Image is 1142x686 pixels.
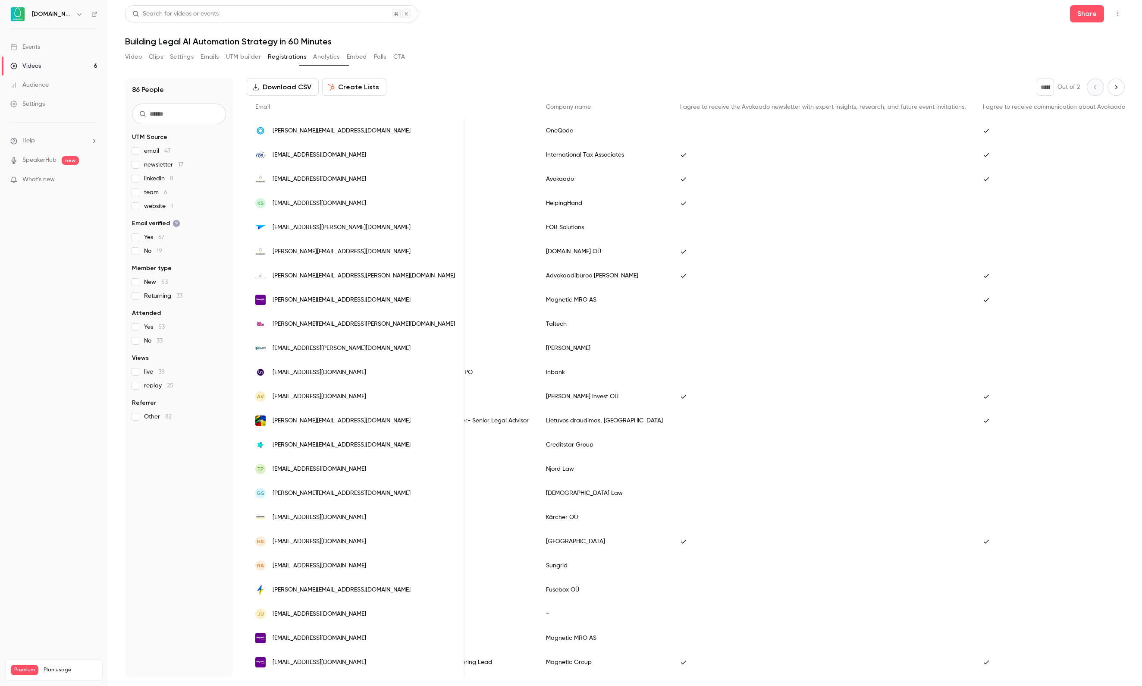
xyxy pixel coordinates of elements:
[32,10,72,19] h6: [DOMAIN_NAME]
[273,537,366,546] span: [EMAIL_ADDRESS][DOMAIN_NAME]
[22,136,35,145] span: Help
[322,79,386,96] button: Create Lists
[273,247,411,256] span: [PERSON_NAME][EMAIL_ADDRESS][DOMAIN_NAME]
[178,162,183,168] span: 17
[255,150,266,160] img: intertaxlaw.nl
[11,665,38,675] span: Premium
[347,50,367,64] button: Embed
[144,202,173,211] span: website
[273,223,411,232] span: [EMAIL_ADDRESS][PERSON_NAME][DOMAIN_NAME]
[144,323,165,331] span: Yes
[537,529,671,554] div: [GEOGRAPHIC_DATA]
[546,104,591,110] span: Company name
[22,175,55,184] span: What's new
[255,319,266,329] img: taltech.ee
[537,384,671,409] div: [PERSON_NAME] Invest OÜ
[171,203,173,209] span: 1
[268,50,306,64] button: Registrations
[537,119,671,143] div: OneQode
[149,50,163,64] button: Clips
[1111,7,1125,21] button: Top Bar Actions
[158,234,164,240] span: 67
[144,292,182,300] span: Returning
[537,191,671,215] div: HelpingHand
[125,36,1125,47] h1: Building Legal AI Automation Strategy in 60 Minutes
[10,81,49,89] div: Audience
[273,320,455,329] span: [PERSON_NAME][EMAIL_ADDRESS][PERSON_NAME][DOMAIN_NAME]
[255,367,266,378] img: inbank.ee
[537,602,671,626] div: -
[393,50,405,64] button: CTA
[255,295,266,305] img: magneticgroup.co
[257,465,264,473] span: TP
[257,562,264,570] span: RA
[144,174,173,183] span: linkedin
[144,188,167,197] span: team
[62,156,79,165] span: new
[537,143,671,167] div: International Tax Associates
[273,392,366,401] span: [EMAIL_ADDRESS][DOMAIN_NAME]
[132,309,161,318] span: Attended
[273,489,411,498] span: [PERSON_NAME][EMAIL_ADDRESS][DOMAIN_NAME]
[167,383,173,389] span: 25
[537,626,671,650] div: Magnetic MRO AS
[247,79,319,96] button: Download CSV
[537,288,671,312] div: Magnetic MRO AS
[273,658,366,667] span: [EMAIL_ADDRESS][DOMAIN_NAME]
[144,337,163,345] span: No
[176,293,182,299] span: 33
[255,246,266,257] img: avokaado.io
[255,104,270,110] span: Email
[257,489,264,497] span: GS
[257,199,264,207] span: KS
[11,7,25,21] img: Avokaado.io
[313,50,340,64] button: Analytics
[273,513,366,522] span: [EMAIL_ADDRESS][DOMAIN_NAME]
[273,199,366,208] span: [EMAIL_ADDRESS][DOMAIN_NAME]
[170,176,173,182] span: 8
[125,50,142,64] button: Video
[132,219,180,228] span: Email verified
[537,264,671,288] div: Advokaadibüroo [PERSON_NAME]
[144,278,168,286] span: New
[273,416,411,425] span: [PERSON_NAME][EMAIL_ADDRESS][DOMAIN_NAME]
[255,440,266,450] img: creditstar.com
[537,433,671,457] div: Creditstar Group
[537,239,671,264] div: [DOMAIN_NAME] OÜ
[255,222,266,233] img: fob-solutions.com
[273,585,411,595] span: [PERSON_NAME][EMAIL_ADDRESS][DOMAIN_NAME]
[132,354,149,362] span: Views
[537,336,671,360] div: [PERSON_NAME]
[144,368,165,376] span: live
[1070,5,1104,22] button: Share
[537,481,671,505] div: [DEMOGRAPHIC_DATA] Law
[537,360,671,384] div: Inbank
[144,381,173,390] span: replay
[132,85,164,95] h1: 86 People
[10,62,41,70] div: Videos
[144,233,164,242] span: Yes
[537,554,671,578] div: Sungrid
[257,610,264,618] span: JU
[255,633,266,643] img: magneticgroup.co
[537,457,671,481] div: Njord Law
[273,368,366,377] span: [EMAIL_ADDRESS][DOMAIN_NAME]
[255,415,266,426] img: ld.lt
[255,271,266,281] img: magnussonlaw.com
[158,324,165,330] span: 53
[161,279,168,285] span: 53
[144,412,172,421] span: Other
[158,369,165,375] span: 38
[44,667,97,673] span: Plan usage
[22,156,56,165] a: SpeakerHub
[273,441,411,450] span: [PERSON_NAME][EMAIL_ADDRESS][DOMAIN_NAME]
[201,50,219,64] button: Emails
[144,147,171,155] span: email
[132,133,167,142] span: UTM Source
[132,9,219,19] div: Search for videos or events
[273,465,366,474] span: [EMAIL_ADDRESS][DOMAIN_NAME]
[10,136,97,145] li: help-dropdown-opener
[255,126,266,136] img: oneqode.com
[537,409,671,433] div: Lietuvos draudimas, [GEOGRAPHIC_DATA]
[273,175,366,184] span: [EMAIL_ADDRESS][DOMAIN_NAME]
